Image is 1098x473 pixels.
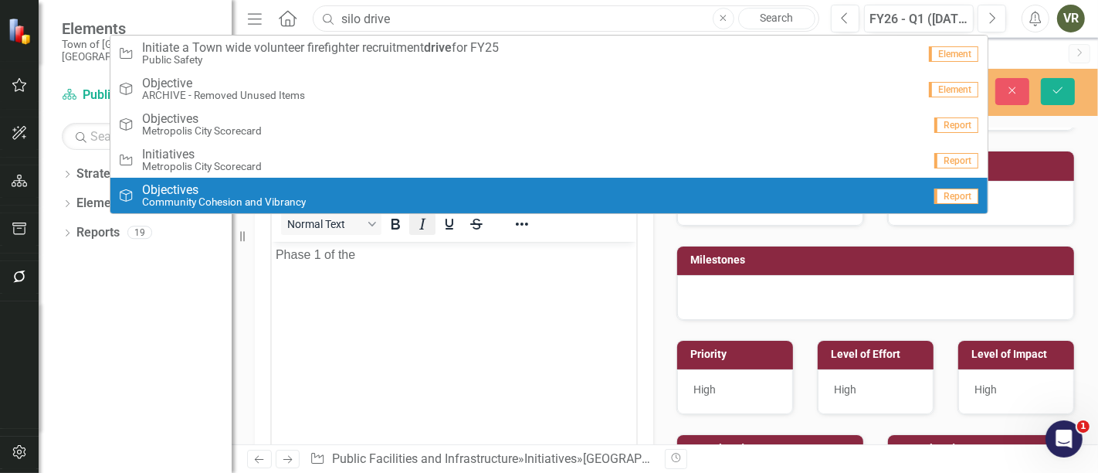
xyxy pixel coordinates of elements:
[76,165,180,183] a: Strategic Priorities
[971,349,1066,360] h3: Level of Impact
[142,90,305,101] small: ARCHIVE - Removed Unused Items
[436,213,463,235] button: Underline
[110,178,988,213] a: ObjectivesCommunity Cohesion and VibrancyReport
[864,5,974,32] button: FY26 - Q1 ([DATE] - Sep)
[690,443,856,454] h3: Completed
[76,224,120,242] a: Reports
[524,451,577,466] a: Initiatives
[424,40,452,55] strong: drive
[281,213,381,235] button: Block Normal Text
[313,5,819,32] input: Search ClearPoint...
[110,107,988,142] a: ObjectivesMetropolis City ScorecardReport
[76,195,128,213] a: Elements
[62,123,216,150] input: Search Below...
[142,148,262,162] span: Initiatives
[142,196,306,208] small: Community Cohesion and Vibrancy
[869,10,968,29] div: FY26 - Q1 ([DATE] - Sep)
[690,254,1066,266] h3: Milestones
[110,36,988,71] a: Initiate a Town wide volunteer firefighter recruitmentdrivefor FY25Public SafetyElement
[310,451,653,468] div: » »
[1045,420,1083,458] iframe: Intercom live chat
[1077,420,1090,433] span: 1
[142,41,499,55] span: Initiate a Town wide volunteer firefighter recruitment for FY25
[834,383,856,396] span: High
[110,142,988,178] a: InitiativesMetropolis City ScorecardReport
[127,226,152,240] div: 19
[934,153,978,168] span: Report
[142,112,262,126] span: Objectives
[463,213,490,235] button: Strikethrough
[8,18,35,45] img: ClearPoint Strategy
[382,213,408,235] button: Bold
[934,117,978,133] span: Report
[974,383,997,396] span: High
[62,38,216,63] small: Town of [GEOGRAPHIC_DATA], [GEOGRAPHIC_DATA]
[693,383,716,396] span: High
[690,349,785,360] h3: Priority
[934,189,978,204] span: Report
[332,451,518,466] a: Public Facilities and Infrastructure
[929,82,978,97] span: Element
[142,161,262,172] small: Metropolis City Scorecard
[142,183,306,197] span: Objectives
[287,218,363,230] span: Normal Text
[142,125,262,137] small: Metropolis City Scorecard
[1057,5,1085,32] button: VR
[509,213,535,235] button: Reveal or hide additional toolbar items
[142,77,305,90] span: Objective
[110,71,988,107] a: ObjectiveARCHIVE - Removed Unused ItemsElement
[738,8,815,29] a: Search
[62,19,216,38] span: Elements
[62,87,216,104] a: Public Facilities and Infrastructure
[409,213,435,235] button: Italic
[929,46,978,62] span: Element
[831,349,926,360] h3: Level of Effort
[583,451,887,466] div: [GEOGRAPHIC_DATA][PERSON_NAME] (30133 & 30140)
[901,443,1066,454] h3: Completed Date
[142,54,499,66] small: Public Safety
